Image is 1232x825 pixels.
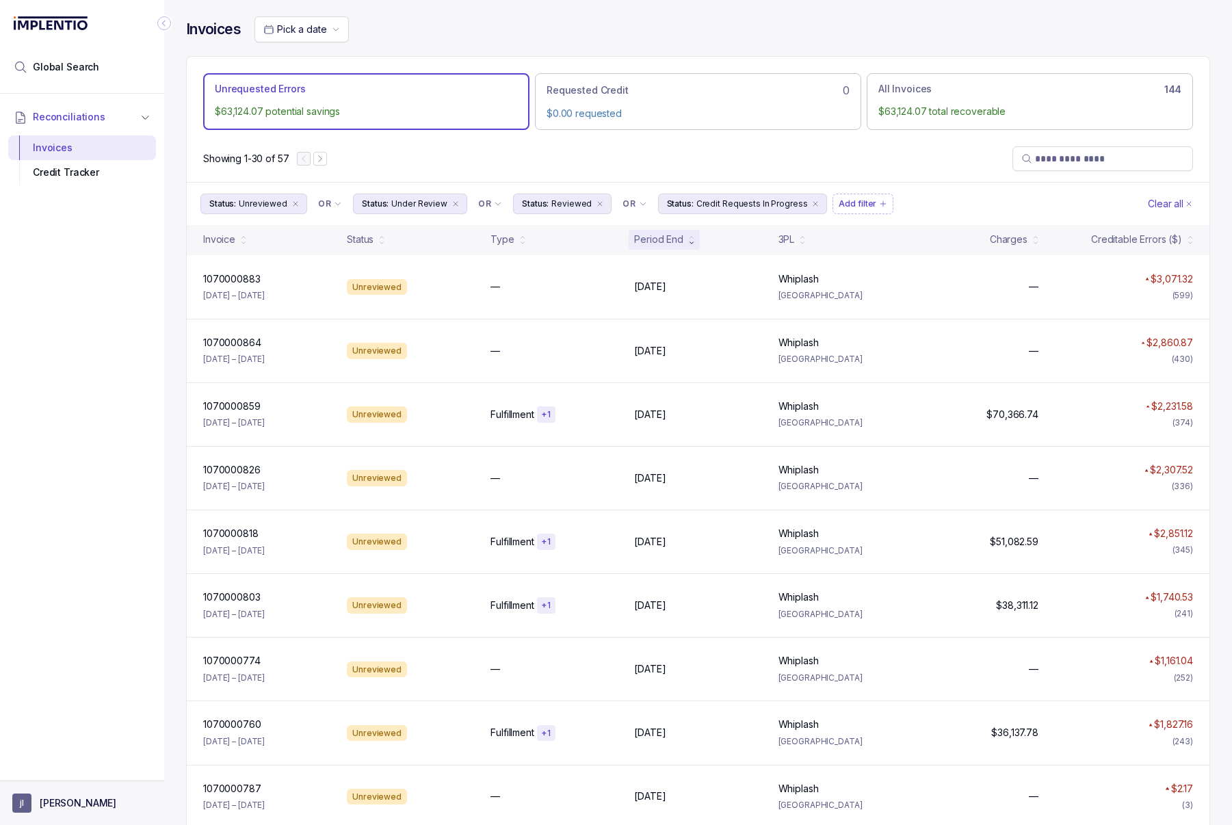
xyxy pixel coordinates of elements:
div: Collapse Icon [156,15,172,31]
p: Whiplash [778,400,819,413]
p: Reviewed [551,197,592,211]
p: + 1 [541,728,551,739]
div: Charges [990,233,1027,246]
li: Filter Chip Connector undefined [622,198,646,209]
div: remove content [290,198,301,209]
div: (430) [1172,352,1193,366]
div: 3PL [778,233,795,246]
h4: Invoices [186,20,241,39]
button: Filter Chip Connector undefined [617,194,652,213]
div: Unreviewed [347,725,407,742]
div: Invoice [203,233,235,246]
p: [DATE] – [DATE] [203,289,265,302]
p: — [1029,280,1038,293]
button: Filter Chip Add filter [833,194,893,214]
p: 1070000826 [203,463,261,477]
p: Fulfillment [490,408,534,421]
ul: Filter Group [200,194,1145,214]
button: Filter Chip Under Review [353,194,467,214]
div: Remaining page entries [203,152,289,166]
p: Whiplash [778,654,819,668]
p: Fulfillment [490,535,534,549]
button: Filter Chip Connector undefined [313,194,348,213]
button: Reconciliations [8,102,156,132]
p: — [1029,662,1038,676]
p: $1,740.53 [1151,590,1193,604]
p: $1,161.04 [1155,654,1193,668]
p: [DATE] [634,789,666,803]
p: $3,071.32 [1151,272,1193,286]
button: Filter Chip Unreviewed [200,194,307,214]
img: red pointer upwards [1149,532,1153,536]
div: Unreviewed [347,597,407,614]
div: (252) [1174,671,1193,685]
p: [DATE] – [DATE] [203,416,265,430]
span: Pick a date [277,23,326,35]
p: — [1029,789,1038,803]
div: Period End [634,233,683,246]
p: Showing 1-30 of 57 [203,152,289,166]
p: Whiplash [778,272,819,286]
p: 1070000883 [203,272,261,286]
p: — [490,280,500,293]
p: $1,827.16 [1154,718,1193,731]
p: Credit Requests In Progress [696,197,808,211]
button: User initials[PERSON_NAME] [12,794,152,813]
p: $0.00 requested [547,107,850,120]
p: [GEOGRAPHIC_DATA] [778,671,906,685]
p: Fulfillment [490,726,534,739]
p: Unrequested Errors [215,82,305,96]
p: $63,124.07 potential savings [215,105,518,118]
p: — [490,344,500,358]
div: Unreviewed [347,279,407,296]
div: (374) [1172,416,1193,430]
button: Date Range Picker [254,16,349,42]
p: — [490,662,500,676]
p: [DATE] [634,280,666,293]
div: Unreviewed [347,343,407,359]
p: Whiplash [778,590,819,604]
p: Status: [667,197,694,211]
p: [DATE] [634,599,666,612]
p: 1070000818 [203,527,259,540]
div: Unreviewed [347,662,407,678]
li: Filter Chip Connector undefined [318,198,342,209]
p: [DATE] [634,535,666,549]
div: remove content [594,198,605,209]
p: Clear all [1148,197,1183,211]
button: Filter Chip Connector undefined [473,194,508,213]
p: [DATE] [634,662,666,676]
p: 1070000774 [203,654,261,668]
p: [GEOGRAPHIC_DATA] [778,480,906,493]
p: [DATE] – [DATE] [203,480,265,493]
p: $2,231.58 [1151,400,1193,413]
img: red pointer upwards [1141,341,1145,345]
p: $2,307.52 [1150,463,1193,477]
p: $2.17 [1171,782,1193,796]
p: OR [622,198,635,209]
p: 1070000760 [203,718,261,731]
div: Invoices [19,135,145,160]
p: Under Review [391,197,447,211]
img: red pointer upwards [1144,469,1149,472]
li: Filter Chip Connector undefined [478,198,502,209]
li: Filter Chip Credit Requests In Progress [658,194,828,214]
div: (243) [1172,735,1193,748]
span: Reconciliations [33,110,105,124]
p: [DATE] – [DATE] [203,544,265,558]
div: (599) [1172,289,1193,302]
p: [PERSON_NAME] [40,796,116,810]
p: [GEOGRAPHIC_DATA] [778,289,906,302]
p: 1070000787 [203,782,261,796]
div: 0 [547,82,850,99]
img: red pointer upwards [1146,405,1150,408]
p: [DATE] – [DATE] [203,735,265,748]
p: [DATE] [634,408,666,421]
p: 1070000864 [203,336,261,350]
span: User initials [12,794,31,813]
div: (345) [1172,543,1193,557]
p: [DATE] [634,471,666,485]
p: + 1 [541,409,551,420]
